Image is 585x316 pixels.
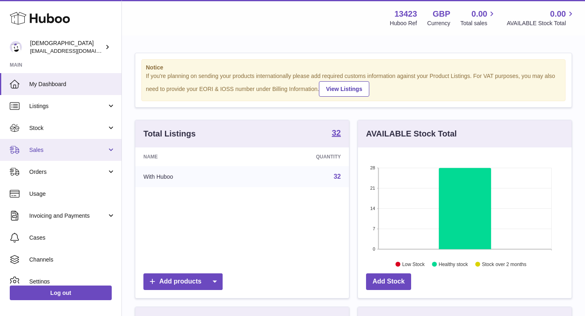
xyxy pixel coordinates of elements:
div: [DEMOGRAPHIC_DATA] [30,39,103,55]
strong: 13423 [394,9,417,19]
span: Cases [29,234,115,242]
span: Orders [29,168,107,176]
text: Low Stock [402,261,425,267]
h3: Total Listings [143,128,196,139]
text: 14 [370,206,375,211]
a: 32 [332,129,341,139]
text: 28 [370,165,375,170]
div: If you're planning on sending your products internationally please add required customs informati... [146,72,561,97]
a: View Listings [319,81,369,97]
h3: AVAILABLE Stock Total [366,128,457,139]
span: [EMAIL_ADDRESS][DOMAIN_NAME] [30,48,119,54]
text: 7 [373,226,375,231]
th: Name [135,147,248,166]
span: Invoicing and Payments [29,212,107,220]
td: With Huboo [135,166,248,187]
span: AVAILABLE Stock Total [507,19,575,27]
a: 32 [334,173,341,180]
th: Quantity [248,147,349,166]
text: 21 [370,186,375,190]
text: Healthy stock [439,261,468,267]
span: Sales [29,146,107,154]
a: Add Stock [366,273,411,290]
span: 0.00 [472,9,487,19]
span: Channels [29,256,115,264]
strong: 32 [332,129,341,137]
a: 0.00 AVAILABLE Stock Total [507,9,575,27]
span: My Dashboard [29,80,115,88]
span: 0.00 [550,9,566,19]
text: Stock over 2 months [482,261,526,267]
div: Currency [427,19,451,27]
strong: Notice [146,64,561,71]
strong: GBP [433,9,450,19]
span: Stock [29,124,107,132]
span: Total sales [460,19,496,27]
img: olgazyuz@outlook.com [10,41,22,53]
div: Huboo Ref [390,19,417,27]
span: Settings [29,278,115,286]
span: Usage [29,190,115,198]
a: Log out [10,286,112,300]
text: 0 [373,247,375,251]
a: Add products [143,273,223,290]
span: Listings [29,102,107,110]
a: 0.00 Total sales [460,9,496,27]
